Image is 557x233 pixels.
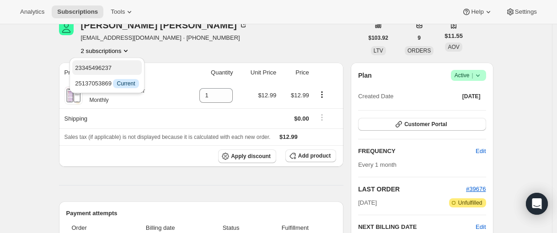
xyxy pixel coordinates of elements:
button: 23345496237 [72,60,141,75]
h2: LAST ORDER [358,185,466,194]
span: Analytics [20,8,44,16]
th: Shipping [59,108,182,128]
span: Status [208,223,254,233]
span: LTV [374,48,383,54]
span: Apply discount [231,153,271,160]
span: Lillian Morris [59,21,74,35]
button: Shipping actions [315,112,329,122]
span: Add product [298,152,331,159]
h2: FREQUENCY [358,147,476,156]
button: $103.92 [363,32,394,44]
h2: NEXT BILLING DATE [358,222,476,232]
button: Tools [105,5,139,18]
span: Unfulfilled [458,199,482,207]
th: Quantity [182,63,236,83]
th: Unit Price [236,63,279,83]
th: Product [59,63,182,83]
span: Billing date [118,223,203,233]
a: #39676 [466,185,486,192]
span: 25137053869 [75,80,139,87]
button: Edit [470,144,491,159]
span: [EMAIL_ADDRESS][DOMAIN_NAME] · [PHONE_NUMBER] [81,33,248,42]
button: #39676 [466,185,486,194]
div: [PERSON_NAME] [PERSON_NAME] [81,21,248,30]
button: [DATE] [457,90,486,103]
span: Customer Portal [404,121,447,128]
th: Price [279,63,312,83]
span: $12.99 [258,92,276,99]
span: ORDERS [407,48,431,54]
button: Product actions [81,46,131,55]
img: product img [65,86,81,105]
span: Sales tax (if applicable) is not displayed because it is calculated with each new order. [64,134,271,140]
span: Active [455,71,482,80]
button: Add product [285,149,336,162]
span: $103.92 [369,34,388,42]
span: | [471,72,473,79]
span: AOV [448,44,459,50]
span: Fulfillment [259,223,331,233]
span: $0.00 [294,115,309,122]
span: Help [471,8,483,16]
button: Customer Portal [358,118,486,131]
span: Settings [515,8,537,16]
span: Current [117,80,135,87]
h2: Plan [358,71,372,80]
button: Edit [476,222,486,232]
span: [DATE] [358,198,377,207]
h2: Payment attempts [66,209,337,218]
span: $11.55 [445,32,463,41]
span: 9 [418,34,421,42]
span: Created Date [358,92,393,101]
span: Subscriptions [57,8,98,16]
button: Product actions [315,90,329,100]
span: [DATE] [462,93,481,100]
span: Edit [476,147,486,156]
button: 25137053869 InfoCurrent [72,76,141,90]
button: Analytics [15,5,50,18]
span: $12.99 [291,92,309,99]
button: Help [456,5,498,18]
span: 23345496237 [75,64,112,71]
span: Tools [111,8,125,16]
span: $12.99 [279,133,298,140]
button: Settings [500,5,542,18]
button: Apply discount [218,149,276,163]
button: 9 [412,32,426,44]
span: Every 1 month [358,161,396,168]
div: Open Intercom Messenger [526,193,548,215]
button: Subscriptions [52,5,103,18]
